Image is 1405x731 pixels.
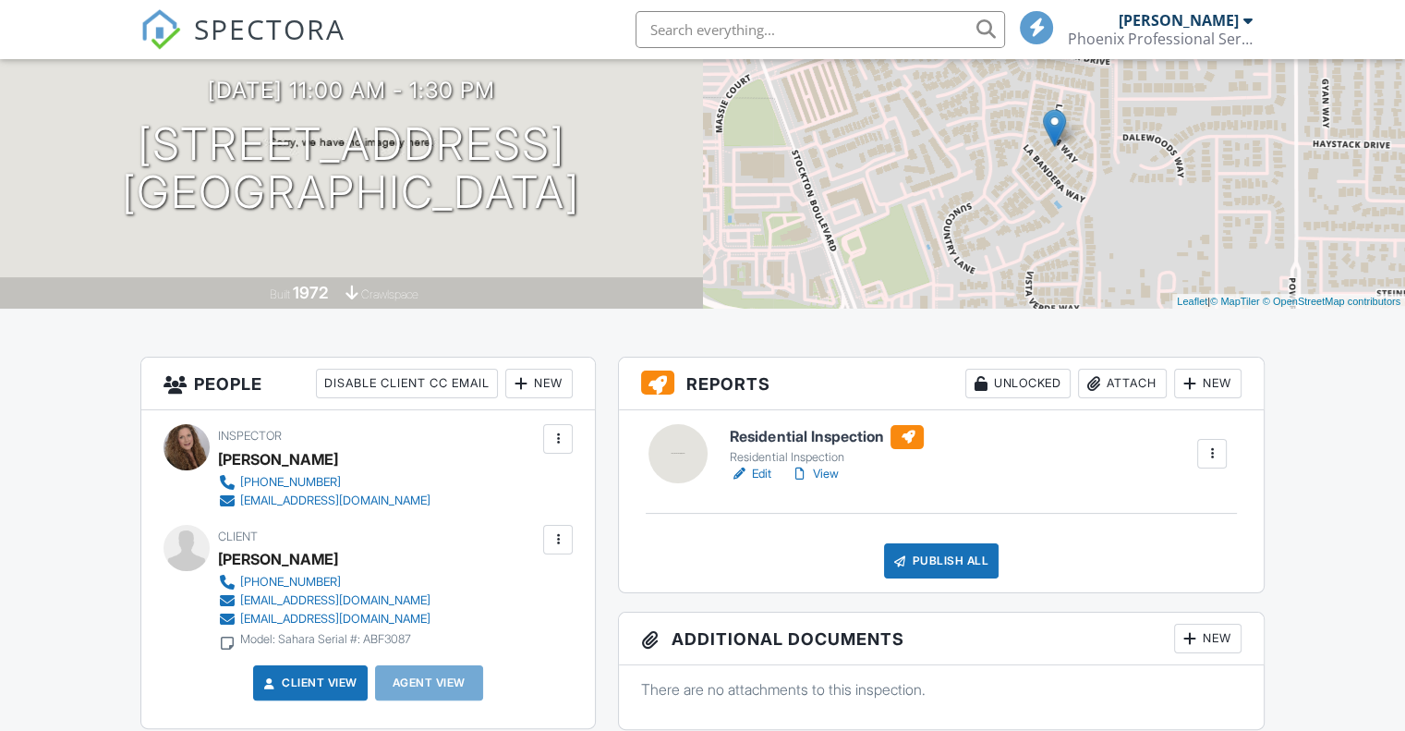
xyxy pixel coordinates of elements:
[1068,30,1253,48] div: Phoenix Professional Services
[240,593,430,608] div: [EMAIL_ADDRESS][DOMAIN_NAME]
[208,78,495,103] h3: [DATE] 11:00 am - 1:30 pm
[270,287,290,301] span: Built
[1172,294,1405,310] div: |
[218,530,258,543] span: Client
[730,425,924,466] a: Residential Inspection Residential Inspection
[240,612,430,627] div: [EMAIL_ADDRESS][DOMAIN_NAME]
[194,9,345,48] span: SPECTORA
[636,11,1005,48] input: Search everything...
[218,545,338,573] div: [PERSON_NAME]
[361,287,418,301] span: crawlspace
[240,475,341,490] div: [PHONE_NUMBER]
[293,283,328,302] div: 1972
[218,591,430,610] a: [EMAIL_ADDRESS][DOMAIN_NAME]
[1078,369,1167,398] div: Attach
[218,573,430,591] a: [PHONE_NUMBER]
[240,493,430,508] div: [EMAIL_ADDRESS][DOMAIN_NAME]
[218,610,430,628] a: [EMAIL_ADDRESS][DOMAIN_NAME]
[619,613,1264,665] h3: Additional Documents
[884,543,999,579] div: Publish All
[965,369,1071,398] div: Unlocked
[1119,11,1239,30] div: [PERSON_NAME]
[218,473,430,492] a: [PHONE_NUMBER]
[1263,296,1400,307] a: © OpenStreetMap contributors
[730,465,771,483] a: Edit
[240,575,341,590] div: [PHONE_NUMBER]
[218,492,430,510] a: [EMAIL_ADDRESS][DOMAIN_NAME]
[1174,369,1241,398] div: New
[505,369,573,398] div: New
[1177,296,1207,307] a: Leaflet
[141,358,595,410] h3: People
[1210,296,1260,307] a: © MapTiler
[260,674,357,692] a: Client View
[218,429,282,443] span: Inspector
[140,9,181,50] img: The Best Home Inspection Software - Spectora
[730,450,924,465] div: Residential Inspection
[218,445,338,473] div: [PERSON_NAME]
[790,465,838,483] a: View
[619,358,1264,410] h3: Reports
[316,369,498,398] div: Disable Client CC Email
[730,425,924,449] h6: Residential Inspection
[1174,624,1241,653] div: New
[641,679,1241,700] p: There are no attachments to this inspection.
[240,632,411,647] div: Model: Sahara Serial #: ABF3087
[122,120,580,218] h1: [STREET_ADDRESS] [GEOGRAPHIC_DATA]
[140,25,345,64] a: SPECTORA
